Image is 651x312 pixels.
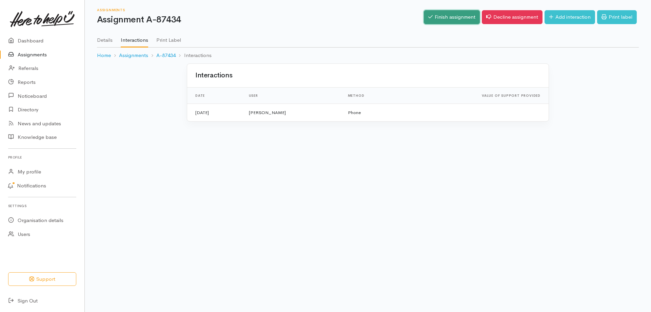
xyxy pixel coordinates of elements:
[482,10,542,24] a: Decline assignment
[597,10,637,24] a: Print label
[342,104,399,121] td: Phone
[187,88,243,104] th: Date
[97,15,424,25] h1: Assignment A-87434
[8,201,76,210] h6: Settings
[97,52,111,59] a: Home
[195,72,232,79] h2: Interactions
[119,52,148,59] a: Assignments
[97,28,113,47] a: Details
[8,272,76,286] button: Support
[156,52,176,59] a: A-87434
[8,153,76,162] h6: Profile
[187,104,243,121] td: [DATE]
[121,28,148,48] a: Interactions
[399,88,549,104] th: Value of support provided
[156,28,181,47] a: Print Label
[545,10,595,24] a: Add interaction
[342,88,399,104] th: Method
[97,48,639,63] nav: breadcrumb
[243,88,342,104] th: User
[97,8,424,12] h6: Assignments
[176,52,211,59] li: Interactions
[424,10,480,24] a: Finish assignment
[243,104,342,121] td: [PERSON_NAME]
